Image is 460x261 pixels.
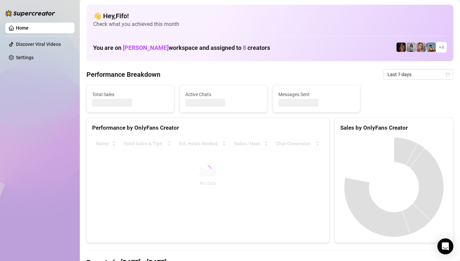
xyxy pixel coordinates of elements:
[387,69,449,79] span: Last 7 days
[92,91,169,98] span: Total Sales
[446,72,450,76] span: calendar
[406,43,416,52] img: A
[426,43,436,52] img: Babydanix
[340,123,448,132] div: Sales by OnlyFans Creator
[93,21,447,28] span: Check what you achieved this month
[16,42,61,47] a: Discover Viral Videos
[396,43,406,52] img: the_bohema
[439,44,444,51] span: + 4
[16,25,29,31] a: Home
[437,238,453,254] div: Open Intercom Messenger
[93,44,270,52] h1: You are on workspace and assigned to creators
[243,44,246,51] span: 8
[185,91,262,98] span: Active Chats
[86,70,160,79] h4: Performance Breakdown
[5,10,55,17] img: logo-BBDzfeDw.svg
[93,11,447,21] h4: 👋 Hey, Fifo !
[92,123,324,132] div: Performance by OnlyFans Creator
[16,55,34,60] a: Settings
[123,44,169,51] span: [PERSON_NAME]
[204,165,212,173] span: loading
[278,91,355,98] span: Messages Sent
[416,43,426,52] img: Cherry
